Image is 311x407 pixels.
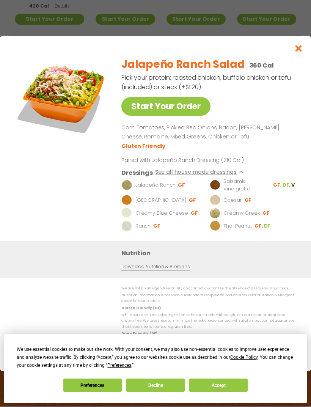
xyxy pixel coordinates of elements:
button: Decline [126,379,185,392]
p: Caesar [223,196,242,204]
li: GF [262,210,270,217]
li: GF [245,197,253,204]
strong: Dairy Friendly (DF) [121,331,157,336]
p: Corn, Tomatoes, Pickled Red Onions, Bacon, [PERSON_NAME] Cheese, Romaine, Mixed Greens, Chicken o... [121,123,295,141]
div: We use essential cookies to make our site work. With your consent, we may also use non-essential ... [17,346,294,369]
img: Dressing preview image for Thai Peanut [210,221,220,231]
p: [GEOGRAPHIC_DATA] [135,196,186,204]
img: Dressing preview image for Jalapeño Ranch [121,180,132,190]
li: DF [264,223,272,229]
p: Balsamic Vinaigrette [223,178,270,193]
p: Creamy Greek [223,209,260,217]
li: GF [153,223,161,229]
a: Start Your Order [121,97,210,116]
li: GF [191,210,199,217]
li: DF [283,182,291,189]
p: We are not an allergen free facility and cannot guarantee the absence of allergens in our foods. [121,286,296,291]
li: GF [178,182,186,189]
p: Pick your protein: roasted chicken, buffalo chicken or tofu (included) or steak (+$1.20) [121,73,292,92]
img: Dressing preview image for Ranch [121,221,132,231]
span: Preferences [107,363,131,368]
li: V [291,182,295,189]
p: While our menu includes ingredients that are made without gluten, our restaurants are not gluten ... [121,312,296,330]
img: Dressing preview image for Balsamic Vinaigrette [210,180,220,190]
p: Ranch [135,222,151,230]
p: Thai Peanut [223,222,252,230]
span: Cookie Policy [230,355,258,360]
button: Accept [189,379,248,392]
button: See all house made dressings [155,168,247,178]
button: Preferences [63,379,122,392]
p: Creamy Blue Cheese [135,209,188,217]
p: Paired with Jalapeño Ranch Dressing (210 Cal) [121,156,262,164]
li: GF [273,182,282,189]
h3: Dressings [121,168,153,178]
li: GF [189,197,197,204]
li: GF [254,223,264,229]
div: Cookie Consent Prompt [4,334,307,403]
li: Gluten Friendly [121,142,166,150]
img: Dressing preview image for BBQ Ranch [121,195,132,206]
button: Close modal [286,36,311,61]
img: Dressing preview image for Caesar [210,195,220,206]
p: Jalapeño Ranch [135,181,176,189]
img: Dressing preview image for Creamy Blue Cheese [121,208,132,218]
h3: Nutrition [121,248,300,258]
p: Nutrition information is based on our standard recipes and portion sizes. Click Nutrition & Aller... [121,292,296,304]
h2: Jalapeño Ranch Salad [121,57,245,72]
img: Featured product photo for Jalapeño Ranch Salad [15,51,108,143]
p: 360 Cal [250,61,274,70]
strong: Gluten Friendly (GF) [121,306,161,310]
a: Download Nutrition & Allergens [121,263,190,270]
img: Dressing preview image for Creamy Greek [210,208,220,218]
